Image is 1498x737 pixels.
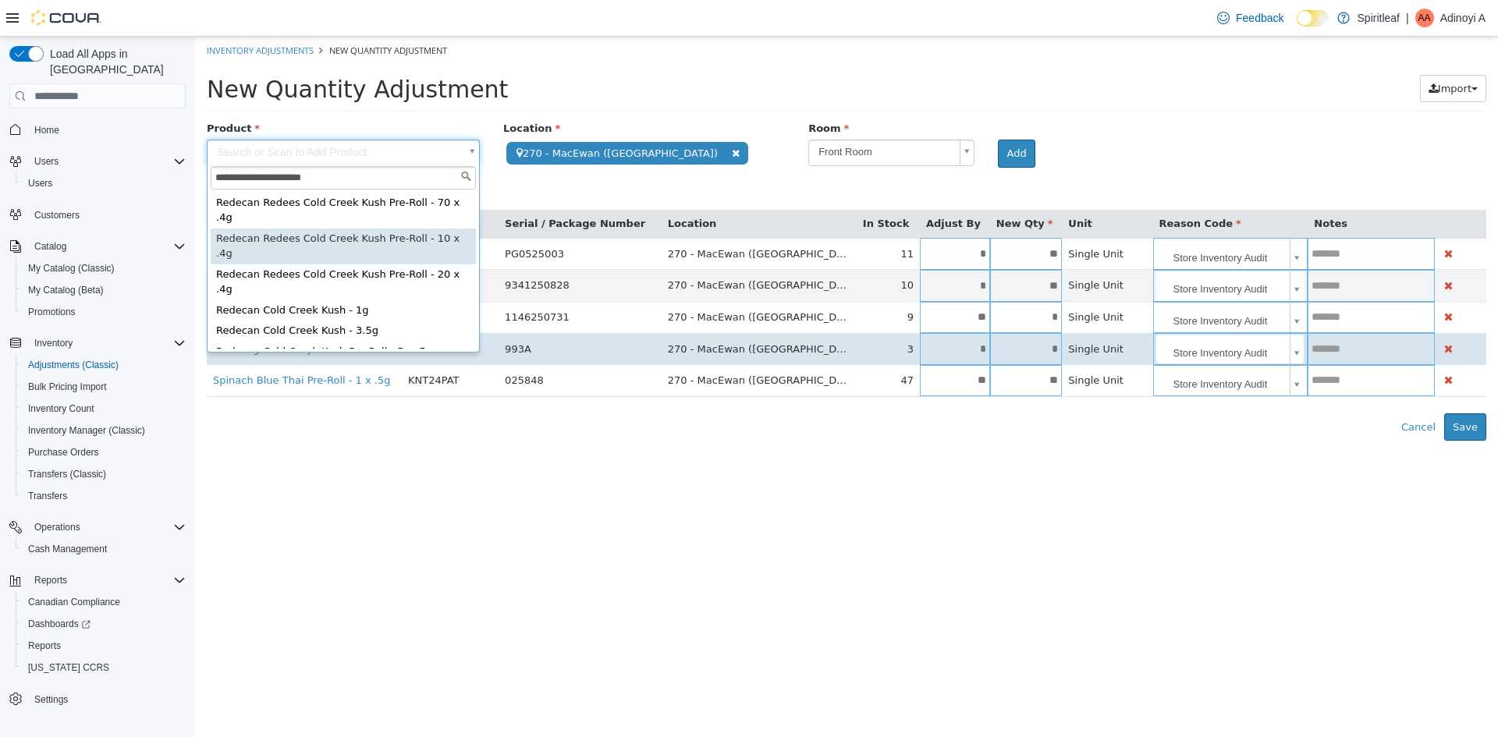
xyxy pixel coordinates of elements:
[3,688,192,710] button: Settings
[16,156,281,192] div: Redecan Redees Cold Creek Kush Pre-Roll - 70 x .4g
[1211,2,1290,34] a: Feedback
[22,487,73,505] a: Transfers
[28,152,65,171] button: Users
[16,398,192,420] button: Inventory Count
[28,490,67,502] span: Transfers
[16,284,281,305] div: Redecan Cold Creek Kush - 3.5g
[28,402,94,415] span: Inventory Count
[16,657,192,679] button: [US_STATE] CCRS
[16,228,281,264] div: Redecan Redees Cold Creek Kush Pre-Roll - 20 x .4g
[22,259,186,278] span: My Catalog (Classic)
[1440,9,1486,27] p: Adinoyi A
[28,237,73,256] button: Catalog
[16,305,281,326] div: Redecan Cold Creek Kush Pre-Roll - 5 x .5g
[28,518,87,537] button: Operations
[3,204,192,226] button: Customers
[28,262,115,275] span: My Catalog (Classic)
[28,381,107,393] span: Bulk Pricing Import
[28,446,99,459] span: Purchase Orders
[3,569,192,591] button: Reports
[22,540,113,558] a: Cash Management
[22,174,186,193] span: Users
[34,240,66,253] span: Catalog
[34,337,73,349] span: Inventory
[28,119,186,139] span: Home
[16,279,192,301] button: My Catalog (Beta)
[28,152,186,171] span: Users
[22,421,151,440] a: Inventory Manager (Classic)
[3,332,192,354] button: Inventory
[22,658,115,677] a: [US_STATE] CCRS
[16,257,192,279] button: My Catalog (Classic)
[28,334,186,353] span: Inventory
[3,118,192,140] button: Home
[22,174,59,193] a: Users
[28,596,120,608] span: Canadian Compliance
[16,613,192,635] a: Dashboards
[16,172,192,194] button: Users
[22,636,67,655] a: Reports
[28,284,104,296] span: My Catalog (Beta)
[28,640,61,652] span: Reports
[28,177,52,190] span: Users
[34,574,67,586] span: Reports
[22,615,186,633] span: Dashboards
[34,693,68,706] span: Settings
[22,356,125,374] a: Adjustments (Classic)
[28,618,91,630] span: Dashboards
[16,192,281,228] div: Redecan Redees Cold Creek Kush Pre-Roll - 10 x .4g
[22,377,113,396] a: Bulk Pricing Import
[28,661,109,674] span: [US_STATE] CCRS
[28,543,107,555] span: Cash Management
[3,516,192,538] button: Operations
[22,593,126,611] a: Canadian Compliance
[22,465,112,484] a: Transfers (Classic)
[16,301,192,323] button: Promotions
[16,441,192,463] button: Purchase Orders
[28,690,74,709] a: Settings
[22,281,186,299] span: My Catalog (Beta)
[22,399,186,418] span: Inventory Count
[1236,10,1283,26] span: Feedback
[3,236,192,257] button: Catalog
[28,237,186,256] span: Catalog
[22,487,186,505] span: Transfers
[28,518,186,537] span: Operations
[1415,9,1434,27] div: Adinoyi A
[22,443,105,462] a: Purchase Orders
[22,303,82,321] a: Promotions
[16,538,192,560] button: Cash Management
[16,485,192,507] button: Transfers
[22,593,186,611] span: Canadian Compliance
[16,264,281,285] div: Redecan Cold Creek Kush - 1g
[22,399,101,418] a: Inventory Count
[1297,10,1329,27] input: Dark Mode
[28,359,119,371] span: Adjustments (Classic)
[22,377,186,396] span: Bulk Pricing Import
[1406,9,1409,27] p: |
[28,205,186,225] span: Customers
[22,303,186,321] span: Promotions
[34,155,59,168] span: Users
[28,571,186,590] span: Reports
[28,571,73,590] button: Reports
[28,689,186,709] span: Settings
[22,465,186,484] span: Transfers (Classic)
[28,306,76,318] span: Promotions
[44,46,186,77] span: Load All Apps in [GEOGRAPHIC_DATA]
[16,420,192,441] button: Inventory Manager (Classic)
[22,259,121,278] a: My Catalog (Classic)
[1418,9,1431,27] span: AA
[16,354,192,376] button: Adjustments (Classic)
[28,468,106,480] span: Transfers (Classic)
[34,209,80,221] span: Customers
[22,540,186,558] span: Cash Management
[16,591,192,613] button: Canadian Compliance
[22,615,97,633] a: Dashboards
[28,206,86,225] a: Customers
[16,635,192,657] button: Reports
[22,421,186,440] span: Inventory Manager (Classic)
[22,658,186,677] span: Washington CCRS
[22,636,186,655] span: Reports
